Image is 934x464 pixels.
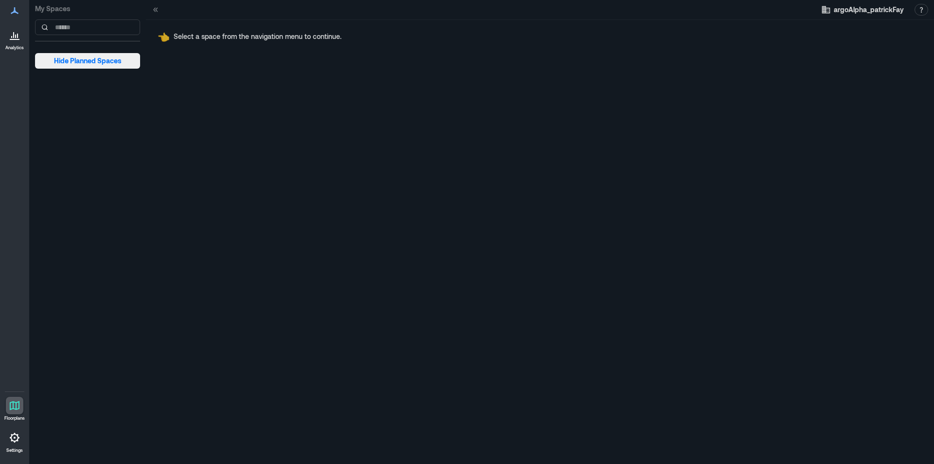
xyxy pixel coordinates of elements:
[54,56,122,66] span: Hide Planned Spaces
[1,394,28,424] a: Floorplans
[6,447,23,453] p: Settings
[2,23,27,54] a: Analytics
[158,31,170,42] span: pointing left
[5,45,24,51] p: Analytics
[174,32,341,41] p: Select a space from the navigation menu to continue.
[3,426,26,456] a: Settings
[834,5,904,15] span: argoAlpha_patrickFay
[818,2,907,18] button: argoAlpha_patrickFay
[35,53,140,69] button: Hide Planned Spaces
[4,415,25,421] p: Floorplans
[35,4,140,14] p: My Spaces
